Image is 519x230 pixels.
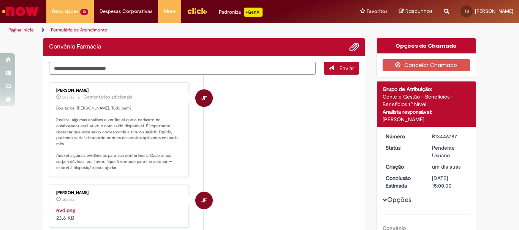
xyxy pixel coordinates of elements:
div: Pendente Usuário [432,144,467,159]
div: Jeter Filho [195,192,213,209]
time: 27/08/2025 13:56:04 [62,95,74,100]
p: +GenAi [244,8,263,17]
time: 27/08/2025 13:55:45 [62,197,74,202]
div: [DATE] 15:00:00 [432,174,467,189]
span: Rascunhos [405,8,433,15]
div: [PERSON_NAME] [383,116,470,123]
dt: Criação [380,163,427,171]
h2: Convênio Farmácia Histórico de tíquete [49,44,101,50]
div: [PERSON_NAME] [56,191,183,195]
div: 26/08/2025 08:54:16 [432,163,467,171]
span: JF [201,191,207,210]
span: 3h atrás [62,197,74,202]
div: Padroniza [219,8,263,17]
div: [PERSON_NAME] [56,88,183,93]
small: Comentários adicionais [84,94,132,100]
dt: Número [380,133,427,140]
div: Opções do Chamado [377,38,476,53]
span: 3h atrás [62,95,74,100]
div: Gente e Gestão - Benefícios - Benefícios 1º Nível [383,93,470,108]
a: Rascunhos [399,8,433,15]
time: 26/08/2025 08:54:16 [432,163,460,170]
span: [PERSON_NAME] [475,8,513,14]
button: Adicionar anexos [349,42,359,52]
div: Analista responsável: [383,108,470,116]
button: Enviar [324,62,359,75]
span: 10 [80,9,88,15]
span: um dia atrás [432,163,460,170]
div: 23.6 KB [56,207,183,222]
span: JF [201,89,207,107]
button: Cancelar Chamado [383,59,470,71]
a: Formulário de Atendimento [51,27,107,33]
dt: Status [380,144,427,152]
a: Página inicial [8,27,35,33]
dt: Conclusão Estimada [380,174,427,189]
img: ServiceNow [1,4,40,19]
span: More [164,8,176,15]
span: Despesas Corporativas [100,8,152,15]
p: Boa tarde, [PERSON_NAME]. Tudo bem? Realizei algumas análises e verifiquei que o cadastro do cola... [56,105,183,171]
span: TS [464,9,469,14]
a: evd.png [56,207,75,214]
span: Favoritos [367,8,388,15]
textarea: Digite sua mensagem aqui... [49,62,316,75]
span: Requisições [52,8,79,15]
div: R13446787 [432,133,467,140]
div: Jeter Filho [195,89,213,107]
div: Grupo de Atribuição: [383,85,470,93]
img: click_logo_yellow_360x200.png [187,5,207,17]
ul: Trilhas de página [6,23,340,37]
span: Enviar [339,65,354,72]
